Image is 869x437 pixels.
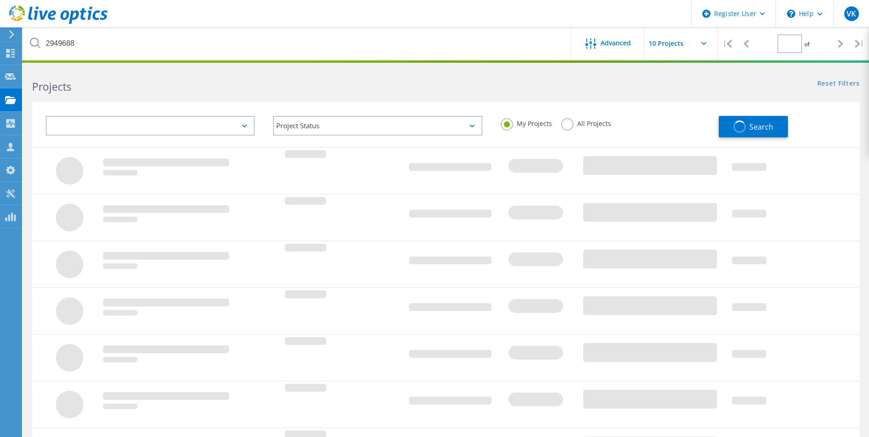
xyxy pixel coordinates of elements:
[273,116,482,136] div: Project Status
[850,27,869,60] div: |
[749,122,773,132] span: Search
[804,40,809,48] span: of
[9,19,108,26] a: Live Optics Dashboard
[817,80,860,88] a: Reset Filters
[847,10,856,17] span: VK
[23,27,572,60] input: Search projects by name, owner, ID, company, etc
[601,40,631,46] span: Advanced
[719,116,788,137] button: Search
[787,10,795,18] svg: \n
[32,79,71,94] b: Projects
[561,118,611,127] label: All Projects
[501,118,552,127] label: My Projects
[718,27,737,60] div: |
